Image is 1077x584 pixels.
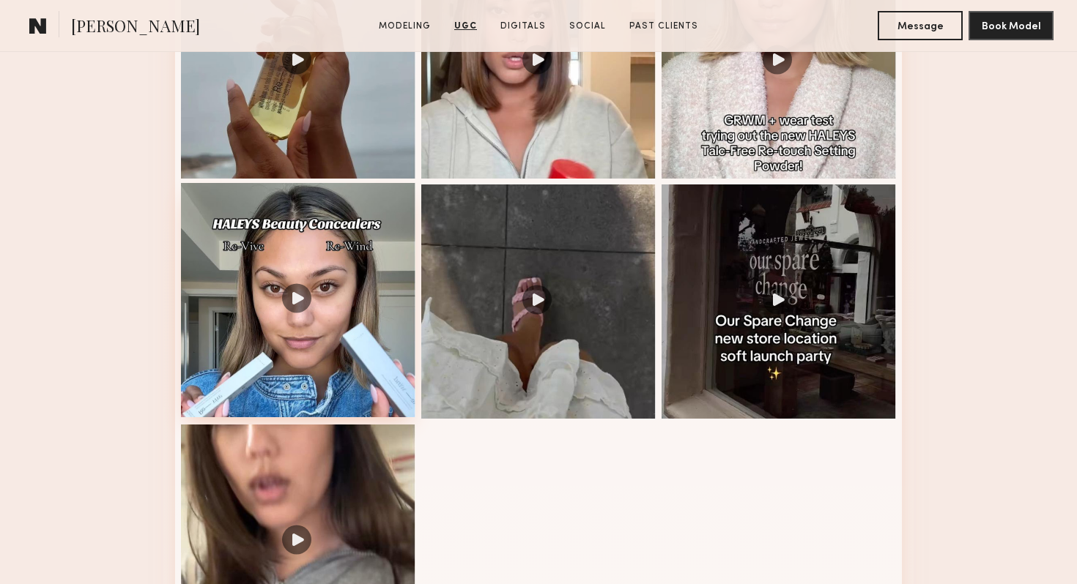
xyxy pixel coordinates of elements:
[563,20,612,33] a: Social
[373,20,437,33] a: Modeling
[969,11,1054,40] button: Book Model
[448,20,483,33] a: UGC
[623,20,704,33] a: Past Clients
[969,19,1054,31] a: Book Model
[878,11,963,40] button: Message
[495,20,552,33] a: Digitals
[71,15,200,40] span: [PERSON_NAME]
